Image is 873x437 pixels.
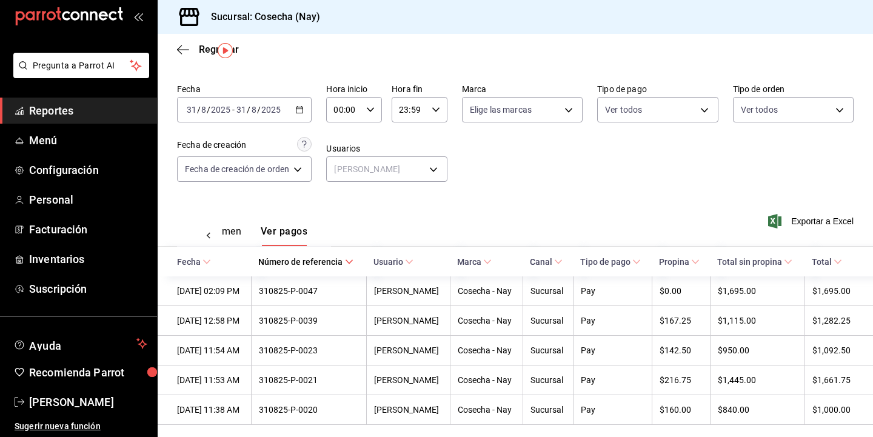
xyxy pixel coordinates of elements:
[261,105,281,115] input: ----
[257,105,261,115] span: /
[326,156,447,182] div: [PERSON_NAME]
[581,375,644,385] div: Pay
[718,286,797,296] div: $1,695.00
[13,53,149,78] button: Pregunta a Parrot AI
[718,405,797,415] div: $840.00
[470,104,532,116] span: Elige las marcas
[177,44,239,55] button: Regresar
[660,405,703,415] div: $160.00
[177,405,244,415] div: [DATE] 11:38 AM
[29,102,147,119] span: Reportes
[530,345,566,355] div: Sucursal
[259,316,358,325] div: 310825-P-0039
[261,225,307,246] button: Ver pagos
[177,375,244,385] div: [DATE] 11:53 AM
[177,257,211,267] span: Fecha
[373,257,413,267] span: Usuario
[374,345,443,355] div: [PERSON_NAME]
[186,105,197,115] input: --
[605,104,642,116] span: Ver todos
[458,375,515,385] div: Cosecha - Nay
[581,286,644,296] div: Pay
[185,163,289,175] span: Fecha de creación de orden
[530,316,566,325] div: Sucursal
[530,257,563,267] span: Canal
[326,144,447,153] label: Usuarios
[258,257,353,267] span: Número de referencia
[326,85,382,93] label: Hora inicio
[29,132,147,148] span: Menú
[733,85,854,93] label: Tipo de orden
[177,286,244,296] div: [DATE] 02:09 PM
[185,225,271,246] div: navigation tabs
[741,104,778,116] span: Ver todos
[660,375,703,385] div: $216.75
[580,257,641,267] span: Tipo de pago
[812,257,842,267] span: Total
[29,221,147,238] span: Facturación
[771,214,854,229] button: Exportar a Excel
[659,257,700,267] span: Propina
[812,405,854,415] div: $1,000.00
[232,105,235,115] span: -
[660,345,703,355] div: $142.50
[717,257,792,267] span: Total sin propina
[177,139,246,152] div: Fecha de creación
[718,316,797,325] div: $1,115.00
[29,162,147,178] span: Configuración
[236,105,247,115] input: --
[458,345,515,355] div: Cosecha - Nay
[29,394,147,410] span: [PERSON_NAME]
[374,286,443,296] div: [PERSON_NAME]
[247,105,250,115] span: /
[210,105,231,115] input: ----
[374,405,443,415] div: [PERSON_NAME]
[259,375,358,385] div: 310825-P-0021
[581,345,644,355] div: Pay
[259,405,358,415] div: 310825-P-0020
[374,375,443,385] div: [PERSON_NAME]
[201,105,207,115] input: --
[530,405,566,415] div: Sucursal
[33,59,130,72] span: Pregunta a Parrot AI
[660,316,703,325] div: $167.25
[458,286,515,296] div: Cosecha - Nay
[177,85,312,93] label: Fecha
[8,68,149,81] a: Pregunta a Parrot AI
[581,405,644,415] div: Pay
[718,375,797,385] div: $1,445.00
[812,316,854,325] div: $1,282.25
[458,316,515,325] div: Cosecha - Nay
[29,251,147,267] span: Inventarios
[29,336,132,351] span: Ayuda
[199,44,239,55] span: Regresar
[374,316,443,325] div: [PERSON_NAME]
[29,364,147,381] span: Recomienda Parrot
[812,345,854,355] div: $1,092.50
[29,192,147,208] span: Personal
[15,420,147,433] span: Sugerir nueva función
[458,405,515,415] div: Cosecha - Nay
[201,10,320,24] h3: Sucursal: Cosecha (Nay)
[259,345,358,355] div: 310825-P-0023
[251,105,257,115] input: --
[530,375,566,385] div: Sucursal
[177,316,244,325] div: [DATE] 12:58 PM
[812,286,854,296] div: $1,695.00
[462,85,583,93] label: Marca
[581,316,644,325] div: Pay
[660,286,703,296] div: $0.00
[812,375,854,385] div: $1,661.75
[197,105,201,115] span: /
[597,85,718,93] label: Tipo de pago
[207,105,210,115] span: /
[457,257,492,267] span: Marca
[218,43,233,58] img: Tooltip marker
[133,12,143,21] button: open_drawer_menu
[530,286,566,296] div: Sucursal
[718,345,797,355] div: $950.00
[177,345,244,355] div: [DATE] 11:54 AM
[29,281,147,297] span: Suscripción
